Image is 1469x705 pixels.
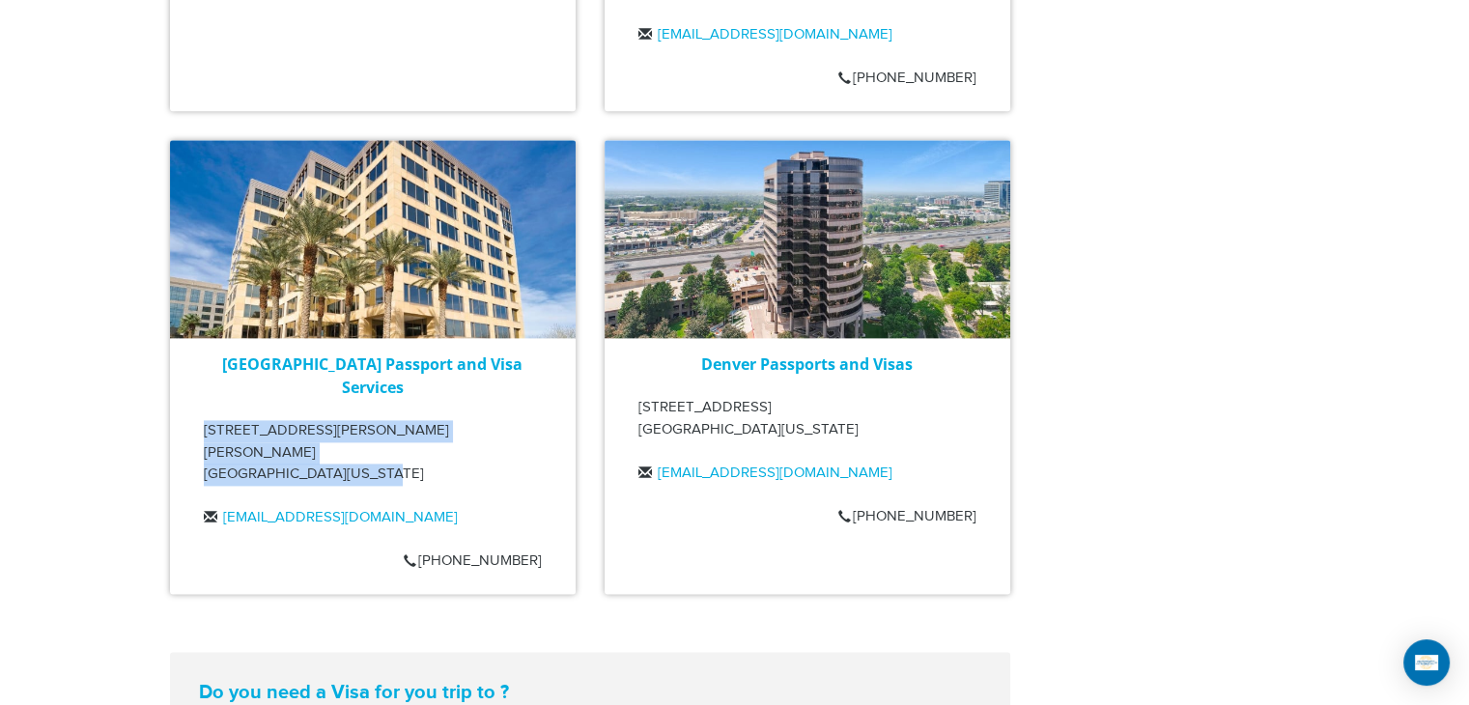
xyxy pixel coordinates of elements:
[1403,639,1450,686] div: Open Intercom Messenger
[638,397,976,440] p: [STREET_ADDRESS] [GEOGRAPHIC_DATA][US_STATE]
[204,420,542,486] p: [STREET_ADDRESS][PERSON_NAME][PERSON_NAME] [GEOGRAPHIC_DATA][US_STATE]
[605,140,1010,337] img: passportsandvisas_denver_5251_dtc_parkway_-_28de80_-_029b8f063c7946511503b0bb3931d518761db640.jpg
[223,509,458,525] a: [EMAIL_ADDRESS][DOMAIN_NAME]
[404,550,542,573] p: [PHONE_NUMBER]
[658,465,892,481] a: [EMAIL_ADDRESS][DOMAIN_NAME]
[838,506,976,528] p: [PHONE_NUMBER]
[199,681,576,704] strong: Do you need a Visa for you trip to ?
[658,26,892,42] a: [EMAIL_ADDRESS][DOMAIN_NAME]
[170,140,576,337] img: howardhughes_-_28de80_-_029b8f063c7946511503b0bb3931d518761db640.jpg
[838,68,976,90] p: [PHONE_NUMBER]
[701,353,913,375] a: Denver Passports and Visas
[222,353,523,398] a: [GEOGRAPHIC_DATA] Passport and Visa Services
